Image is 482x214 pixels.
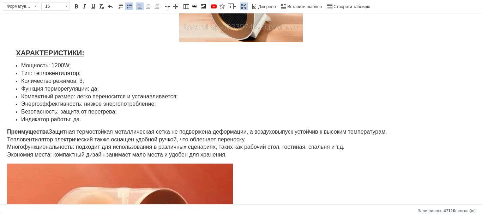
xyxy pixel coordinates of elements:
[16,36,84,43] u: ХАРАКТЕРИСТИКИ:
[125,2,133,10] a: Вставити/видалити маркований список
[41,2,70,11] a: 16
[98,2,106,10] a: Видалити форматування
[21,80,178,86] span: Компактный размер: легко переносится и устанавливается;
[210,2,218,10] a: Додати відео з YouTube
[21,49,71,55] span: Мощность: 1200W;
[218,2,226,10] a: Вставити іконку
[7,115,387,144] span: Защитная термостойкая металлическая сетка не подвержена деформации, а воздуховыпуск устойчив к вы...
[89,2,97,10] a: Підкреслений (Ctrl+U)
[153,2,161,10] a: По правому краю
[136,2,144,10] a: По лівому краю
[444,208,455,213] span: 47110
[21,95,117,101] span: Безопасность: защита от перегрева;
[163,2,171,10] a: Зменшити відступ
[326,2,371,10] a: Створити таблицю
[21,57,80,63] span: Тип: тепловентилятор;
[21,103,81,109] span: Индикатор работы: да.
[332,4,370,10] span: Створити таблицю
[21,87,156,93] span: Энергоэффективность: низкое энергопотребление;
[182,2,190,10] a: Таблиця
[191,2,199,10] a: Вставити/Редагувати посилання (Ctrl+L)
[199,2,207,10] a: Зображення
[72,2,80,10] a: Жирний (Ctrl+B)
[227,2,237,10] a: Вставити повідомлення
[117,2,125,10] a: Вставити/видалити нумерований список
[3,2,32,10] span: Форматування
[240,2,248,10] a: Максимізувати
[172,2,180,10] a: Збільшити відступ
[7,115,49,121] strong: Преимущества
[280,2,323,10] a: Вставити шаблон
[106,2,114,10] a: Повернути (Ctrl+Z)
[81,2,89,10] a: Курсив (Ctrl+I)
[144,2,152,10] a: По центру
[42,2,63,10] span: 16
[21,72,99,78] span: Функция терморегуляции: да;
[21,65,84,71] span: Количество режимов: 3;
[287,4,322,10] span: Вставити шаблон
[418,207,479,213] div: Кiлькiсть символiв
[3,2,39,11] a: Форматування
[251,2,277,10] a: Джерело
[257,4,276,10] span: Джерело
